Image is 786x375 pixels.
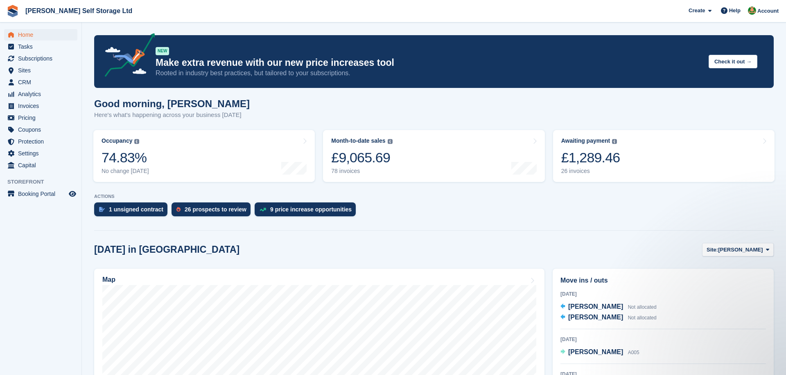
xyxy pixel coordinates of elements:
[93,130,315,182] a: Occupancy 74.83% No change [DATE]
[4,88,77,100] a: menu
[707,246,718,254] span: Site:
[748,7,756,15] img: Joshua Wild
[7,178,81,186] span: Storefront
[388,139,393,144] img: icon-info-grey-7440780725fd019a000dd9b08b2336e03edf1995a4989e88bcd33f0948082b44.svg
[98,33,155,80] img: price-adjustments-announcement-icon-8257ccfd72463d97f412b2fc003d46551f7dbcb40ab6d574587a9cd5c0d94...
[185,206,246,213] div: 26 prospects to review
[94,98,250,109] h1: Good morning, [PERSON_NAME]
[4,124,77,135] a: menu
[94,110,250,120] p: Here's what's happening across your business [DATE]
[729,7,741,15] span: Help
[4,65,77,76] a: menu
[4,29,77,40] a: menu
[4,41,77,52] a: menu
[102,276,115,283] h2: Map
[757,7,779,15] span: Account
[4,112,77,124] a: menu
[18,53,67,64] span: Subscriptions
[560,336,766,343] div: [DATE]
[553,130,775,182] a: Awaiting payment £1,289.46 26 invoices
[109,206,163,213] div: 1 unsigned contract
[172,202,255,220] a: 26 prospects to review
[18,148,67,159] span: Settings
[561,137,610,144] div: Awaiting payment
[18,29,67,40] span: Home
[4,148,77,159] a: menu
[156,47,169,55] div: NEW
[94,202,172,220] a: 1 unsigned contract
[560,276,766,285] h2: Move ins / outs
[94,244,239,255] h2: [DATE] in [GEOGRAPHIC_DATA]
[612,139,617,144] img: icon-info-grey-7440780725fd019a000dd9b08b2336e03edf1995a4989e88bcd33f0948082b44.svg
[628,350,639,355] span: A005
[68,189,77,199] a: Preview store
[18,136,67,147] span: Protection
[18,41,67,52] span: Tasks
[99,207,105,212] img: contract_signature_icon-13c848040528278c33f63329250d36e43548de30e8caae1d1a13099fd9432cc5.svg
[331,137,385,144] div: Month-to-date sales
[18,88,67,100] span: Analytics
[156,69,702,78] p: Rooted in industry best practices, but tailored to your subscriptions.
[102,168,149,175] div: No change [DATE]
[561,168,620,175] div: 26 invoices
[4,53,77,64] a: menu
[18,112,67,124] span: Pricing
[4,136,77,147] a: menu
[560,302,657,312] a: [PERSON_NAME] Not allocated
[568,348,623,355] span: [PERSON_NAME]
[702,243,774,256] button: Site: [PERSON_NAME]
[4,159,77,171] a: menu
[568,303,623,310] span: [PERSON_NAME]
[22,4,136,18] a: [PERSON_NAME] Self Storage Ltd
[560,347,639,358] a: [PERSON_NAME] A005
[18,124,67,135] span: Coupons
[561,149,620,166] div: £1,289.46
[255,202,360,220] a: 9 price increase opportunities
[18,159,67,171] span: Capital
[560,312,657,323] a: [PERSON_NAME] Not allocated
[18,100,67,112] span: Invoices
[709,55,757,68] button: Check it out →
[331,168,392,175] div: 78 invoices
[270,206,352,213] div: 9 price increase opportunities
[260,208,266,211] img: price_increase_opportunities-93ffe204e8149a01c8c9dc8f82e8f89637d9d84a8eef4429ea346261dce0b2c0.svg
[331,149,392,166] div: £9,065.69
[568,314,623,321] span: [PERSON_NAME]
[134,139,139,144] img: icon-info-grey-7440780725fd019a000dd9b08b2336e03edf1995a4989e88bcd33f0948082b44.svg
[7,5,19,17] img: stora-icon-8386f47178a22dfd0bd8f6a31ec36ba5ce8667c1dd55bd0f319d3a0aa187defe.svg
[4,188,77,200] a: menu
[102,137,132,144] div: Occupancy
[176,207,181,212] img: prospect-51fa495bee0391a8d652442698ab0144808aea92771e9ea1ae160a38d050c398.svg
[689,7,705,15] span: Create
[323,130,544,182] a: Month-to-date sales £9,065.69 78 invoices
[18,76,67,88] span: CRM
[94,194,774,199] p: ACTIONS
[4,100,77,112] a: menu
[628,304,657,310] span: Not allocated
[628,315,657,321] span: Not allocated
[718,246,763,254] span: [PERSON_NAME]
[560,290,766,298] div: [DATE]
[18,188,67,200] span: Booking Portal
[102,149,149,166] div: 74.83%
[18,65,67,76] span: Sites
[4,76,77,88] a: menu
[156,57,702,69] p: Make extra revenue with our new price increases tool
